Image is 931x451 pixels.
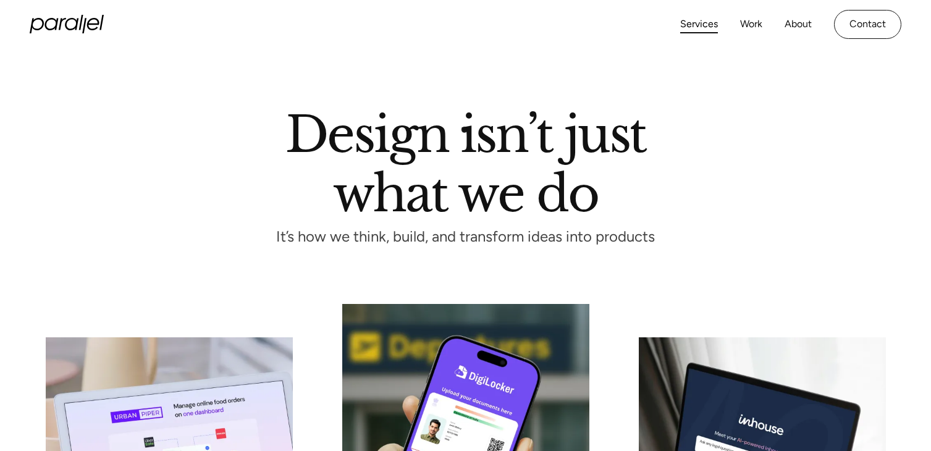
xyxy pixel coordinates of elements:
[285,111,646,212] h1: Design isn’t just what we do
[740,15,762,33] a: Work
[834,10,901,39] a: Contact
[30,15,104,33] a: home
[785,15,812,33] a: About
[680,15,718,33] a: Services
[254,232,678,242] p: It’s how we think, build, and transform ideas into products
